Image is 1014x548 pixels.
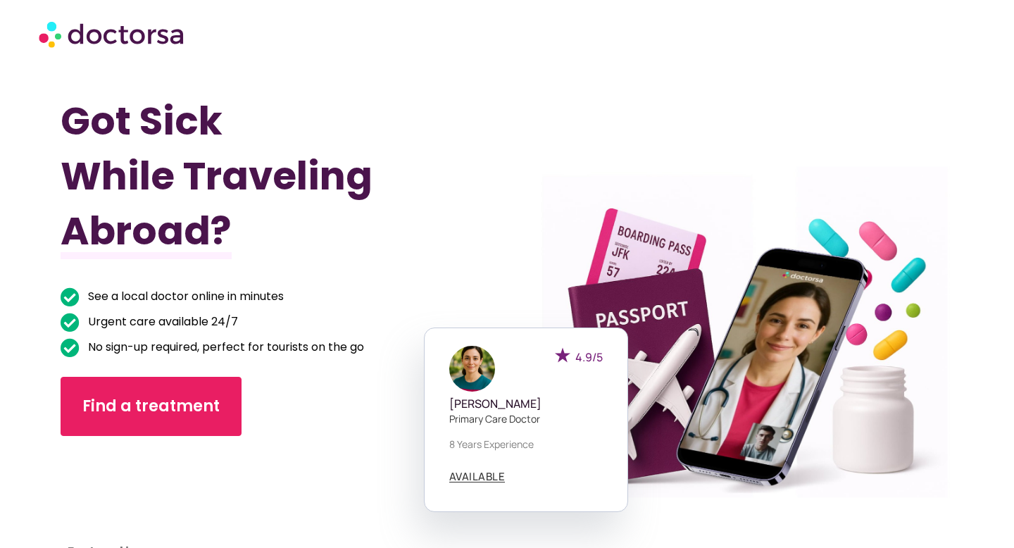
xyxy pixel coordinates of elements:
h5: [PERSON_NAME] [449,397,603,411]
p: 8 years experience [449,437,603,452]
span: See a local doctor online in minutes [84,287,284,306]
span: Find a treatment [82,395,220,418]
span: Urgent care available 24/7 [84,312,238,332]
p: Primary care doctor [449,411,603,426]
span: 4.9/5 [575,349,603,365]
a: Find a treatment [61,377,242,436]
span: No sign-up required, perfect for tourists on the go [84,337,364,357]
h1: Got Sick While Traveling Abroad? [61,94,440,259]
a: AVAILABLE [449,471,506,482]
